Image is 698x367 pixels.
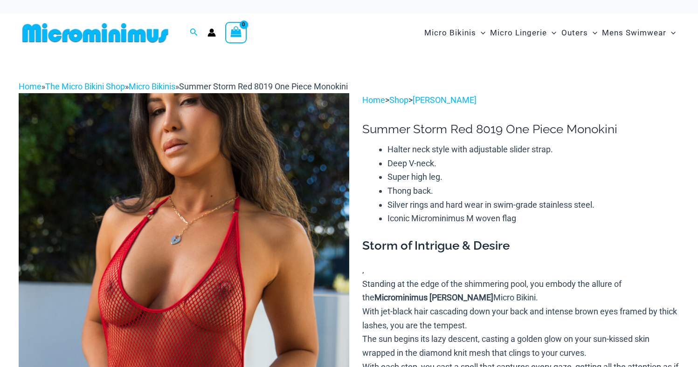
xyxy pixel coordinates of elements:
span: Menu Toggle [666,21,676,45]
li: Halter neck style with adjustable slider strap. [387,143,679,156]
span: Menu Toggle [588,21,597,45]
b: Microminimus [PERSON_NAME] [374,292,493,302]
span: Outers [561,21,588,45]
nav: Site Navigation [421,17,679,48]
li: Silver rings and hard wear in swim-grade stainless steel. [387,198,679,212]
a: Home [19,82,41,91]
span: » » » [19,82,348,91]
a: Home [362,95,385,105]
li: Deep V-neck. [387,156,679,170]
h3: Storm of Intrigue & Desire [362,238,679,254]
p: > > [362,93,679,107]
img: MM SHOP LOGO FLAT [19,22,172,43]
h1: Summer Storm Red 8019 One Piece Monokini [362,122,679,136]
a: [PERSON_NAME] [413,95,477,105]
a: OutersMenu ToggleMenu Toggle [559,19,600,47]
a: The Micro Bikini Shop [45,82,125,91]
span: Summer Storm Red 8019 One Piece Monokini [179,82,348,91]
a: Shop [389,95,408,105]
a: Micro LingerieMenu ToggleMenu Toggle [488,19,559,47]
a: Micro BikinisMenu ToggleMenu Toggle [422,19,488,47]
span: Micro Lingerie [490,21,547,45]
a: View Shopping Cart, empty [225,22,247,43]
li: Iconic Microminimus M woven flag [387,211,679,225]
span: Micro Bikinis [424,21,476,45]
a: Mens SwimwearMenu ToggleMenu Toggle [600,19,678,47]
span: Mens Swimwear [602,21,666,45]
a: Account icon link [207,28,216,37]
li: Super high leg. [387,170,679,184]
a: Search icon link [190,27,198,39]
li: Thong back. [387,184,679,198]
a: Micro Bikinis [129,82,175,91]
span: Menu Toggle [547,21,556,45]
span: Menu Toggle [476,21,485,45]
